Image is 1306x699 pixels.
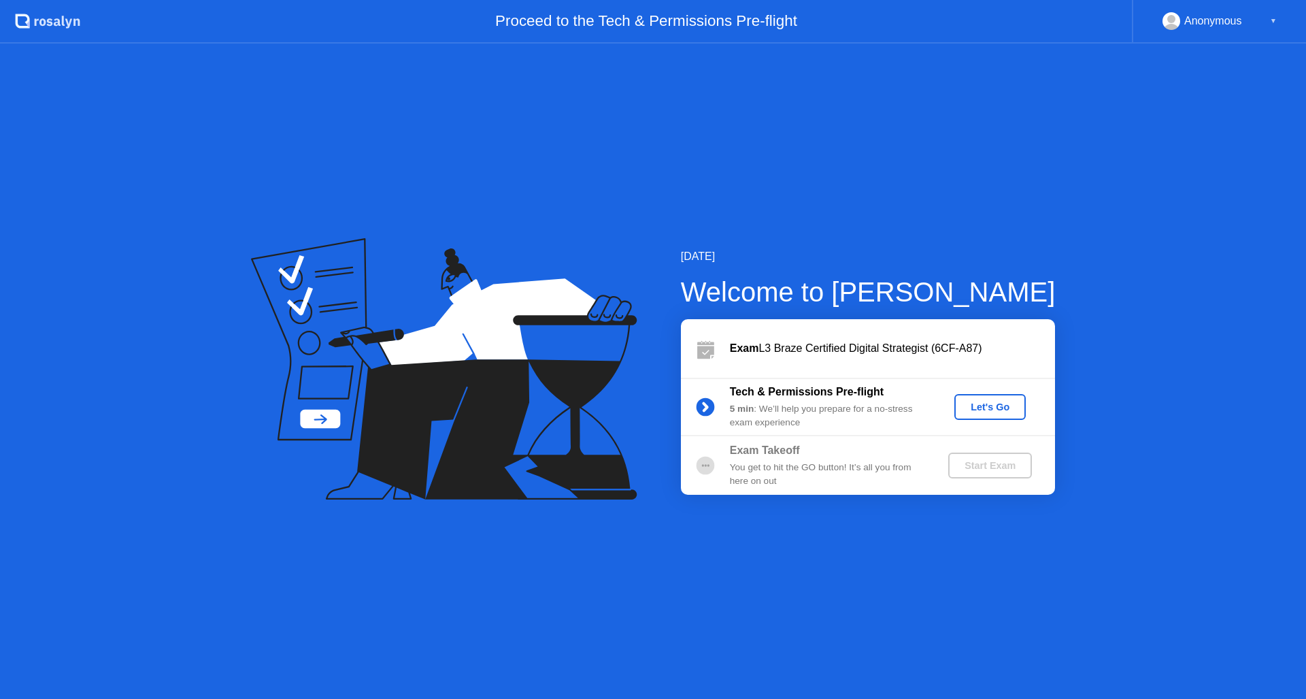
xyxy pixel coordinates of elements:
div: L3 Braze Certified Digital Strategist (6CF-A87) [730,340,1055,357]
div: Let's Go [960,402,1020,412]
button: Let's Go [954,394,1026,420]
div: : We’ll help you prepare for a no-stress exam experience [730,402,926,430]
b: 5 min [730,404,754,414]
div: You get to hit the GO button! It’s all you from here on out [730,461,926,489]
b: Tech & Permissions Pre-flight [730,386,884,397]
button: Start Exam [948,453,1032,478]
div: ▼ [1270,12,1277,30]
div: [DATE] [681,248,1056,265]
div: Welcome to [PERSON_NAME] [681,272,1056,312]
div: Start Exam [954,460,1026,471]
b: Exam Takeoff [730,444,800,456]
b: Exam [730,342,759,354]
div: Anonymous [1184,12,1242,30]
